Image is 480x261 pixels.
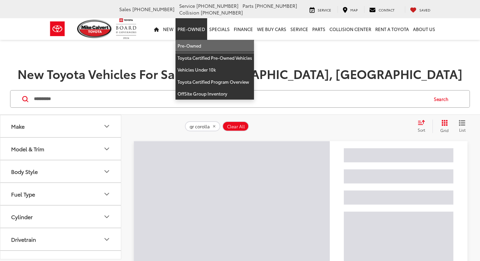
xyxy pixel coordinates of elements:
button: Select sort value [414,120,433,133]
div: Cylinder [11,213,33,220]
span: [PHONE_NUMBER] [196,2,238,9]
button: Grid View [433,120,454,133]
span: Clear All [227,124,245,129]
div: Body Style [103,167,111,176]
span: Map [350,7,358,12]
a: OffSite Group Inventory [175,88,254,100]
a: Parts [310,18,327,40]
div: Fuel Type [103,190,111,198]
span: Contact [379,7,394,12]
div: Drivetrain [103,235,111,243]
button: remove gr%20corolla [185,121,220,131]
a: Rent a Toyota [373,18,411,40]
div: Model & Trim [11,146,44,152]
a: Vehicles Under 10k [175,64,254,76]
span: Collision [179,9,199,16]
span: Parts [243,2,254,9]
span: [PHONE_NUMBER] [132,6,174,12]
div: Make [11,123,25,129]
span: Saved [419,7,430,12]
a: Collision Center [327,18,373,40]
span: [PHONE_NUMBER] [201,9,243,16]
a: New [161,18,175,40]
button: CylinderCylinder [0,206,122,228]
a: Pre-Owned [175,40,254,52]
a: Toyota Certified Pre-Owned Vehicles [175,52,254,64]
a: Toyota Certified Program Overview [175,76,254,88]
input: Search by Make, Model, or Keyword [33,91,427,107]
a: Home [152,18,161,40]
button: Search [427,90,458,107]
div: Cylinder [103,213,111,221]
a: Map [338,6,363,13]
div: Make [103,122,111,130]
span: Service [318,7,331,12]
span: Grid [440,127,449,133]
span: Sales [119,6,131,12]
span: List [459,127,466,133]
button: Clear All [222,121,249,131]
div: Drivetrain [11,236,36,242]
div: Body Style [11,168,38,175]
button: DrivetrainDrivetrain [0,228,122,250]
span: gr corolla [190,124,210,129]
a: Pre-Owned [175,18,207,40]
div: Fuel Type [11,191,35,197]
a: My Saved Vehicles [405,6,436,13]
button: List View [454,120,471,133]
a: Specials [207,18,232,40]
button: Fuel TypeFuel Type [0,183,122,205]
img: Toyota [45,18,70,40]
button: Model & TrimModel & Trim [0,138,122,160]
a: Finance [232,18,255,40]
button: Body StyleBody Style [0,160,122,182]
span: [PHONE_NUMBER] [255,2,297,9]
a: WE BUY CARS [255,18,288,40]
button: MakeMake [0,115,122,137]
a: Service [305,6,336,13]
a: Service [288,18,310,40]
a: About Us [411,18,437,40]
span: Service [179,2,195,9]
a: Contact [364,6,399,13]
span: Sort [418,127,425,133]
div: Model & Trim [103,145,111,153]
img: Mike Calvert Toyota [77,20,113,38]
